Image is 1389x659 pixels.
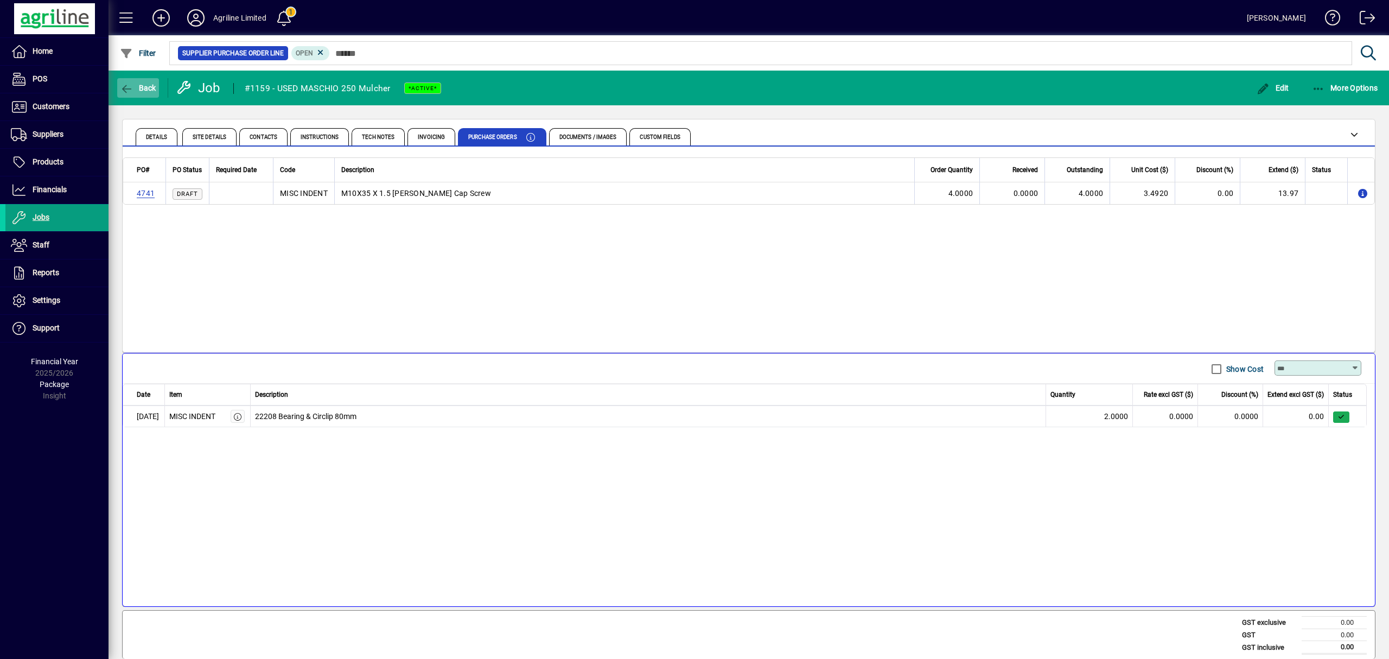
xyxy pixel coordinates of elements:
[334,182,914,204] td: M10X35 X 1.5 [PERSON_NAME] Cap Screw
[341,164,374,176] span: Description
[1224,364,1264,375] label: Show Cost
[1104,411,1128,422] span: 2.0000
[33,157,63,166] span: Products
[1257,84,1289,92] span: Edit
[1267,390,1324,400] span: Extend excl GST ($)
[1221,390,1258,400] span: Discount (%)
[1247,9,1306,27] div: [PERSON_NAME]
[296,49,313,57] span: Open
[137,164,149,176] span: PO#
[120,84,156,92] span: Back
[33,47,53,55] span: Home
[979,182,1044,204] td: 0.0000
[418,135,445,140] span: Invoicing
[1237,629,1302,641] td: GST
[280,164,295,176] span: Code
[169,390,182,400] span: Item
[213,9,266,27] div: Agriline Limited
[245,80,391,97] div: #1159 - USED MASCHIO 250 Mulcher
[341,164,908,176] div: Description
[109,78,168,98] app-page-header-button: Back
[1133,405,1198,427] td: 0.0000
[33,185,67,194] span: Financials
[255,390,288,400] span: Description
[216,164,266,176] div: Required Date
[5,38,109,65] a: Home
[1302,617,1367,629] td: 0.00
[1302,641,1367,654] td: 0.00
[5,232,109,259] a: Staff
[362,135,394,140] span: Tech Notes
[1309,78,1381,98] button: More Options
[137,390,150,400] span: Date
[33,324,60,332] span: Support
[137,164,159,176] div: PO#
[33,268,59,277] span: Reports
[1012,164,1038,176] span: Received
[1237,641,1302,654] td: GST inclusive
[1175,182,1240,204] td: 0.00
[117,78,159,98] button: Back
[1050,390,1075,400] span: Quantity
[1131,164,1168,176] span: Unit Cost ($)
[137,189,155,198] a: 4741
[280,164,328,176] div: Code
[5,287,109,314] a: Settings
[1302,629,1367,641] td: 0.00
[291,46,330,60] mat-chip: Completion status: Open
[33,213,49,221] span: Jobs
[914,182,979,204] td: 4.0000
[1317,2,1341,37] a: Knowledge Base
[5,315,109,342] a: Support
[1333,390,1352,400] span: Status
[1240,182,1305,204] td: 13.97
[1312,164,1341,176] div: Status
[559,135,617,140] span: Documents / Images
[33,74,47,83] span: POS
[1110,182,1175,204] td: 3.4920
[1352,2,1375,37] a: Logout
[1254,78,1292,98] button: Edit
[182,48,284,59] span: Supplier Purchase Order Line
[120,49,156,58] span: Filter
[5,259,109,287] a: Reports
[250,135,277,140] span: Contacts
[1263,405,1329,427] td: 0.00
[123,405,165,427] td: [DATE]
[931,164,973,176] span: Order Quantity
[1269,164,1298,176] span: Extend ($)
[280,189,328,198] span: MISC INDENT
[5,66,109,93] a: POS
[1237,617,1302,629] td: GST exclusive
[1312,84,1378,92] span: More Options
[5,121,109,148] a: Suppliers
[173,164,202,176] span: PO Status
[33,102,69,111] span: Customers
[117,43,159,63] button: Filter
[40,380,69,389] span: Package
[193,135,226,140] span: Site Details
[169,411,215,422] div: MISC INDENT
[1044,182,1110,204] td: 4.0000
[179,8,213,28] button: Profile
[468,135,517,140] span: Purchase Orders
[33,240,49,249] span: Staff
[640,135,680,140] span: Custom Fields
[301,135,339,140] span: Instructions
[177,191,198,198] span: Draft
[144,8,179,28] button: Add
[1144,390,1193,400] span: Rate excl GST ($)
[33,130,63,138] span: Suppliers
[5,149,109,176] a: Products
[216,164,257,176] span: Required Date
[251,405,1047,427] td: 22208 Bearing & Circlip 80mm
[5,176,109,204] a: Financials
[33,296,60,305] span: Settings
[1198,405,1263,427] td: 0.0000
[1067,164,1103,176] span: Outstanding
[5,93,109,121] a: Customers
[1196,164,1233,176] span: Discount (%)
[1312,164,1331,176] span: Status
[146,135,167,140] span: Details
[31,357,78,366] span: Financial Year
